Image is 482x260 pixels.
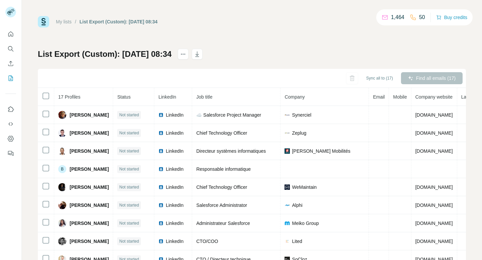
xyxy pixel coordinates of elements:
[56,19,72,24] a: My lists
[5,28,16,40] button: Quick start
[292,130,306,136] span: Zeplug
[436,13,467,22] button: Buy credits
[196,112,261,118] span: ☁️ Salesforce Project Manager
[415,203,453,208] span: [DOMAIN_NAME]
[285,148,290,154] img: company-logo
[119,220,139,226] span: Not started
[70,112,109,118] span: [PERSON_NAME]
[196,148,266,154] span: Directeur systèmes informatiques
[285,184,290,190] img: company-logo
[5,118,16,130] button: Use Surfe API
[158,203,164,208] img: LinkedIn logo
[58,183,66,191] img: Avatar
[119,166,139,172] span: Not started
[419,13,425,21] p: 50
[292,220,319,227] span: Meiko Group
[196,184,247,190] span: Chief Technology Officer
[58,111,66,119] img: Avatar
[166,238,183,245] span: LinkedIn
[119,202,139,208] span: Not started
[196,94,212,100] span: Job title
[5,103,16,115] button: Use Surfe on LinkedIn
[285,239,290,244] img: company-logo
[196,239,218,244] span: CTO/COO
[158,130,164,136] img: LinkedIn logo
[119,130,139,136] span: Not started
[158,239,164,244] img: LinkedIn logo
[5,133,16,145] button: Dashboard
[292,184,317,190] span: WeMaintain
[166,184,183,190] span: LinkedIn
[166,130,183,136] span: LinkedIn
[292,202,302,209] span: Alphi
[285,203,290,208] img: company-logo
[393,94,407,100] span: Mobile
[285,221,290,226] img: company-logo
[158,112,164,118] img: LinkedIn logo
[415,112,453,118] span: [DOMAIN_NAME]
[285,94,305,100] span: Company
[391,13,404,21] p: 1,464
[166,220,183,227] span: LinkedIn
[158,148,164,154] img: LinkedIn logo
[119,148,139,154] span: Not started
[158,94,176,100] span: LinkedIn
[75,18,76,25] li: /
[373,94,385,100] span: Email
[70,184,109,190] span: [PERSON_NAME]
[196,130,247,136] span: Chief Technology Officer
[5,147,16,159] button: Feedback
[70,166,109,172] span: [PERSON_NAME]
[166,166,183,172] span: LinkedIn
[166,202,183,209] span: LinkedIn
[166,148,183,154] span: LinkedIn
[5,57,16,70] button: Enrich CSV
[366,75,393,81] span: Sync all to (17)
[58,94,80,100] span: 17 Profiles
[70,148,109,154] span: [PERSON_NAME]
[361,73,398,83] button: Sync all to (17)
[166,112,183,118] span: LinkedIn
[70,238,109,245] span: [PERSON_NAME]
[415,130,453,136] span: [DOMAIN_NAME]
[58,129,66,137] img: Avatar
[58,219,66,227] img: Avatar
[58,165,66,173] div: B
[119,184,139,190] span: Not started
[292,112,311,118] span: Synerciel
[292,148,350,154] span: [PERSON_NAME] Mobilités
[285,112,290,118] img: company-logo
[119,238,139,244] span: Not started
[38,49,172,59] h1: List Export (Custom): [DATE] 08:34
[196,166,251,172] span: Responsable informatique
[119,112,139,118] span: Not started
[38,16,49,27] img: Surfe Logo
[196,221,250,226] span: Administrateur Salesforce
[70,130,109,136] span: [PERSON_NAME]
[158,184,164,190] img: LinkedIn logo
[415,148,453,154] span: [DOMAIN_NAME]
[5,43,16,55] button: Search
[196,203,247,208] span: Salesforce Administrator
[461,94,479,100] span: Landline
[5,72,16,84] button: My lists
[80,18,158,25] div: List Export (Custom): [DATE] 08:34
[70,202,109,209] span: [PERSON_NAME]
[415,184,453,190] span: [DOMAIN_NAME]
[285,130,290,136] img: company-logo
[415,221,453,226] span: [DOMAIN_NAME]
[70,220,109,227] span: [PERSON_NAME]
[292,238,302,245] span: Lited
[158,221,164,226] img: LinkedIn logo
[178,49,188,59] button: actions
[58,147,66,155] img: Avatar
[158,166,164,172] img: LinkedIn logo
[415,94,453,100] span: Company website
[117,94,131,100] span: Status
[58,237,66,245] img: Avatar
[415,239,453,244] span: [DOMAIN_NAME]
[58,201,66,209] img: Avatar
